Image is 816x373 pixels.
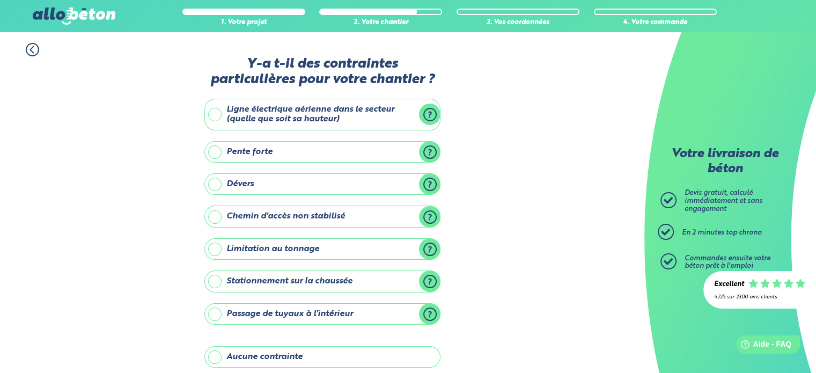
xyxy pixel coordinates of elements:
p: Votre livraison de béton [663,147,786,177]
div: 4.7/5 sur 2300 avis clients [714,294,805,300]
label: Aucune contrainte [204,346,440,368]
div: 2. Votre chantier [319,19,442,27]
label: Y-a t-il des contraintes particulières pour votre chantier ? [204,56,440,88]
div: 3. Vos coordonnées [457,19,579,27]
label: Ligne électrique aérienne dans le secteur (quelle que soit sa hauteur) [204,99,440,130]
span: En 2 minutes top chrono [682,229,762,236]
label: Dévers [204,173,440,195]
iframe: Help widget launcher [721,331,804,361]
span: Devis gratuit, calculé immédiatement et sans engagement [685,189,762,212]
label: Pente forte [204,141,440,163]
label: Stationnement sur la chaussée [204,270,440,292]
div: Excellent [714,281,744,289]
label: Passage de tuyaux à l'intérieur [204,303,440,325]
span: Commandez ensuite votre béton prêt à l'emploi [685,255,770,270]
label: Chemin d'accès non stabilisé [204,206,440,227]
div: 1. Votre projet [182,19,305,27]
div: 4. Votre commande [594,19,717,27]
label: Limitation au tonnage [204,238,440,260]
img: allobéton [33,8,115,25]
